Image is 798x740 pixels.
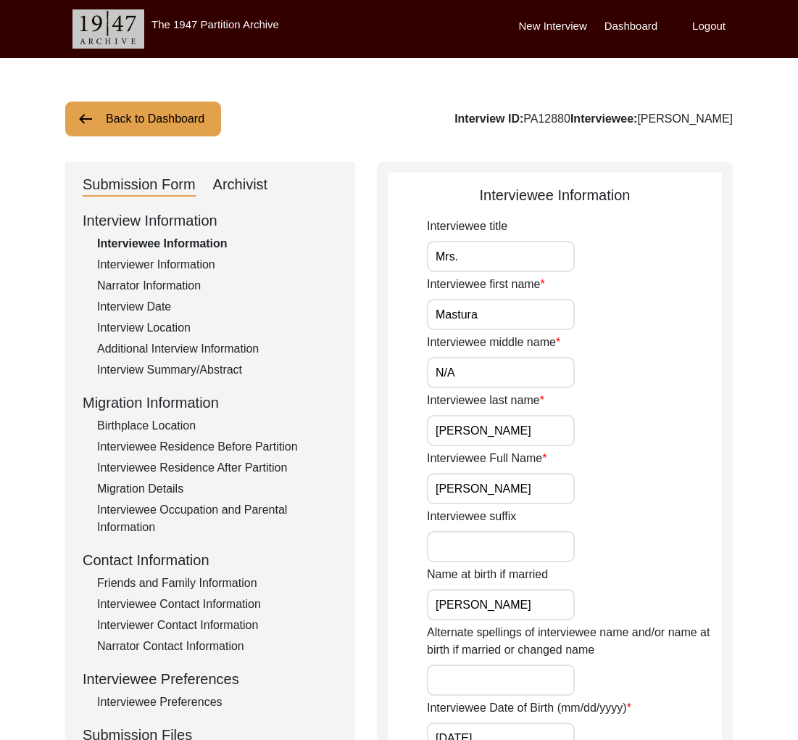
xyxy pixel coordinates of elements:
div: Interviewee Information [97,235,338,252]
div: Narrator Contact Information [97,638,338,655]
button: Back to Dashboard [65,102,221,136]
label: Alternate spellings of interviewee name and/or name at birth if married or changed name [427,624,722,659]
label: Interviewee Date of Birth (mm/dd/yyyy) [427,699,631,717]
label: Interviewee first name [427,276,545,293]
div: Interviewee Residence After Partition [97,459,338,477]
div: Interviewer Information [97,256,338,274]
label: New Interview [519,18,587,35]
div: Interview Location [97,319,338,337]
div: Migration Information [83,392,338,414]
b: Interview ID: [454,112,523,125]
div: Interviewee Information [388,184,722,206]
label: Interviewee last name [427,392,544,409]
div: Interview Summary/Abstract [97,361,338,379]
label: Interviewee title [427,218,507,235]
div: Interviewee Occupation and Parental Information [97,501,338,536]
div: Migration Details [97,480,338,498]
div: Interview Date [97,298,338,316]
label: Interviewee Full Name [427,450,546,467]
div: Interview Information [83,210,338,231]
div: Archivist [213,173,268,197]
div: Interviewee Preferences [97,694,338,711]
div: Interviewee Residence Before Partition [97,438,338,456]
label: Name at birth if married [427,566,548,583]
label: Logout [692,18,726,35]
label: Interviewee suffix [427,508,516,525]
div: Narrator Information [97,277,338,295]
div: Additional Interview Information [97,340,338,358]
b: Interviewee: [570,112,637,125]
div: Birthplace Location [97,417,338,435]
div: Contact Information [83,549,338,571]
div: Interviewee Preferences [83,668,338,690]
div: Interviewee Contact Information [97,596,338,613]
label: The 1947 Partition Archive [151,18,279,30]
label: Dashboard [604,18,657,35]
div: PA12880 [PERSON_NAME] [454,110,733,128]
div: Submission Form [83,173,196,197]
img: header-logo.png [72,9,144,49]
div: Friends and Family Information [97,575,338,592]
img: arrow-left.png [77,110,94,128]
div: Interviewer Contact Information [97,617,338,634]
label: Interviewee middle name [427,334,560,351]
